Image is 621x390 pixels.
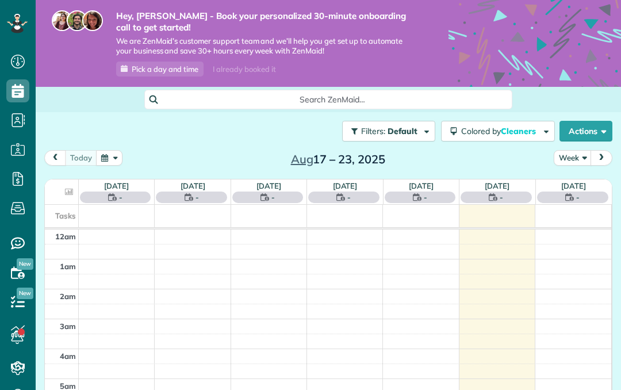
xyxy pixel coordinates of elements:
span: 4am [60,351,76,361]
button: Week [554,150,592,166]
a: [DATE] [104,181,129,190]
span: 2am [60,292,76,301]
img: jorge-587dff0eeaa6aab1f244e6dc62b8924c3b6ad411094392a53c71c6c4a576187d.jpg [67,10,87,31]
a: Pick a day and time [116,62,204,77]
button: Filters: Default [342,121,435,142]
button: prev [44,150,66,166]
div: I already booked it [206,62,282,77]
span: - [500,192,503,203]
span: 12am [55,232,76,241]
span: - [271,192,275,203]
a: [DATE] [333,181,358,190]
span: - [424,192,427,203]
span: Aug [291,152,313,166]
span: Default [388,126,418,136]
span: Filters: [361,126,385,136]
button: next [591,150,612,166]
button: today [65,150,97,166]
span: New [17,258,33,270]
h2: 17 – 23, 2025 [266,153,410,166]
img: maria-72a9807cf96188c08ef61303f053569d2e2a8a1cde33d635c8a3ac13582a053d.jpg [52,10,72,31]
a: [DATE] [256,181,281,190]
span: - [576,192,580,203]
span: We are ZenMaid’s customer support team and we’ll help you get set up to automate your business an... [116,36,414,56]
span: - [119,192,122,203]
span: - [347,192,351,203]
button: Actions [559,121,612,142]
button: Colored byCleaners [441,121,555,142]
a: [DATE] [181,181,205,190]
span: Cleaners [501,126,538,136]
span: - [195,192,199,203]
a: [DATE] [561,181,586,190]
span: 1am [60,262,76,271]
span: New [17,288,33,299]
span: Pick a day and time [132,64,198,74]
span: Tasks [55,211,76,220]
a: Filters: Default [336,121,435,142]
strong: Hey, [PERSON_NAME] - Book your personalized 30-minute onboarding call to get started! [116,10,414,33]
a: [DATE] [485,181,509,190]
img: michelle-19f622bdf1676172e81f8f8fba1fb50e276960ebfe0243fe18214015130c80e4.jpg [82,10,103,31]
a: [DATE] [409,181,434,190]
span: Colored by [461,126,540,136]
span: 3am [60,322,76,331]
